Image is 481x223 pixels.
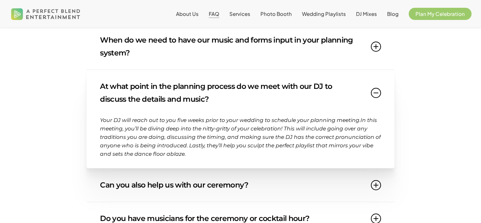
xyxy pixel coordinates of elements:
[387,10,399,17] span: Blog
[100,24,381,70] a: When do we need to have our music and forms input in your planning system?
[409,11,472,17] a: Plan My Celebration
[9,3,82,25] img: A Perfect Blend Entertainment
[100,117,360,123] span: Your DJ will reach out to you five weeks prior to your wedding to schedule your planning meeting.
[356,11,377,17] a: DJ Mixes
[209,11,219,17] a: FAQ
[209,10,219,17] span: FAQ
[176,10,199,17] span: About Us
[100,117,381,157] span: In this meeting, you’ll be diving deep into the nitty-gritty of your celebration! This will inclu...
[229,10,250,17] span: Services
[229,11,250,17] a: Services
[415,10,465,17] span: Plan My Celebration
[302,11,346,17] a: Wedding Playlists
[100,70,381,116] a: At what point in the planning process do we meet with our DJ to discuss the details and music?
[260,11,292,17] a: Photo Booth
[356,10,377,17] span: DJ Mixes
[387,11,399,17] a: Blog
[260,10,292,17] span: Photo Booth
[302,10,346,17] span: Wedding Playlists
[176,11,199,17] a: About Us
[100,169,381,202] a: Can you also help us with our ceremony?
